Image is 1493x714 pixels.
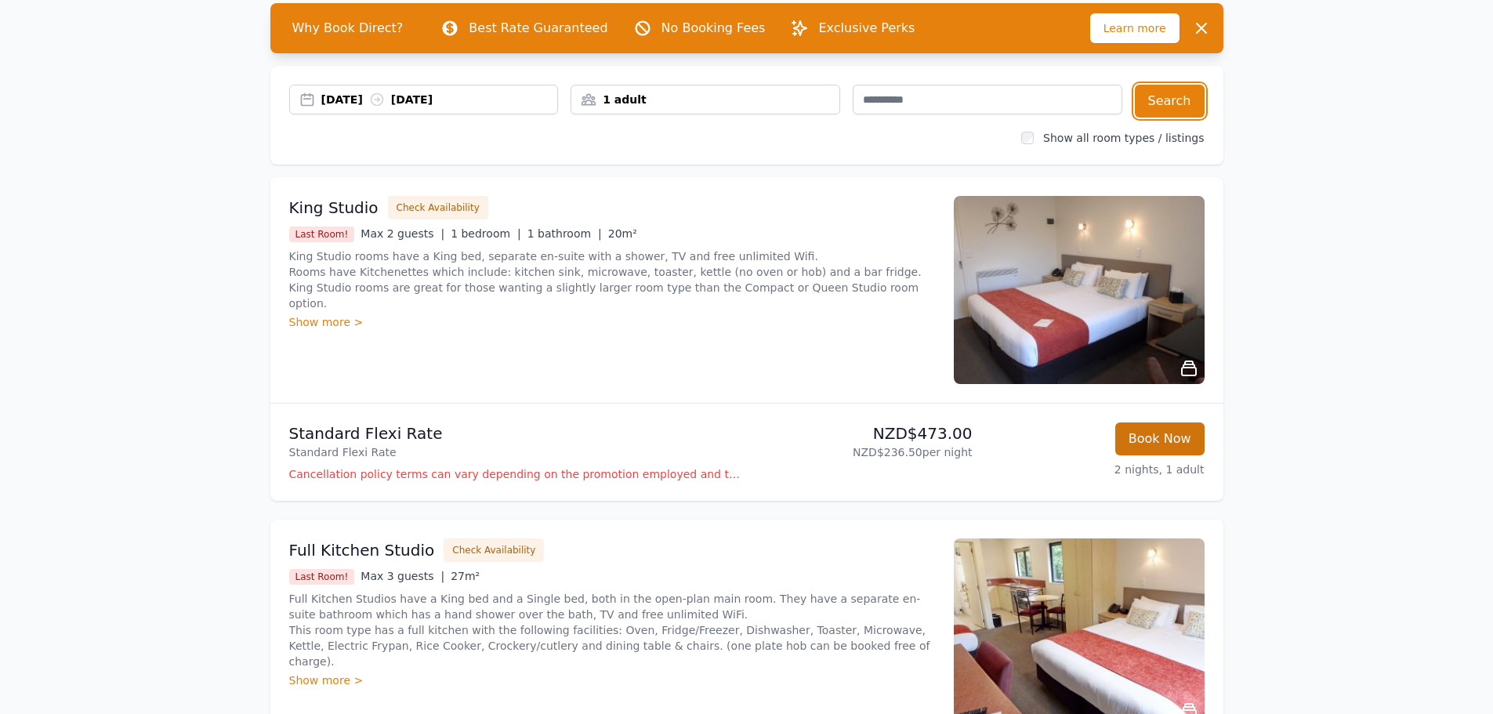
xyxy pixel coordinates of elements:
[289,227,355,242] span: Last Room!
[289,539,435,561] h3: Full Kitchen Studio
[1135,85,1205,118] button: Search
[571,92,839,107] div: 1 adult
[289,672,935,688] div: Show more >
[361,570,444,582] span: Max 3 guests |
[361,227,444,240] span: Max 2 guests |
[451,570,480,582] span: 27m²
[289,248,935,311] p: King Studio rooms have a King bed, separate en-suite with a shower, TV and free unlimited Wifi. R...
[818,19,915,38] p: Exclusive Perks
[289,569,355,585] span: Last Room!
[289,591,935,669] p: Full Kitchen Studios have a King bed and a Single bed, both in the open-plan main room. They have...
[985,462,1205,477] p: 2 nights, 1 adult
[321,92,558,107] div: [DATE] [DATE]
[451,227,521,240] span: 1 bedroom |
[280,13,416,44] span: Why Book Direct?
[1043,132,1204,144] label: Show all room types / listings
[753,444,973,460] p: NZD$236.50 per night
[388,196,488,219] button: Check Availability
[608,227,637,240] span: 20m²
[1115,422,1205,455] button: Book Now
[289,197,379,219] h3: King Studio
[753,422,973,444] p: NZD$473.00
[289,314,935,330] div: Show more >
[289,466,741,482] p: Cancellation policy terms can vary depending on the promotion employed and the time of stay of th...
[661,19,766,38] p: No Booking Fees
[1090,13,1180,43] span: Learn more
[289,422,741,444] p: Standard Flexi Rate
[289,444,741,460] p: Standard Flexi Rate
[444,538,544,562] button: Check Availability
[469,19,607,38] p: Best Rate Guaranteed
[527,227,602,240] span: 1 bathroom |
